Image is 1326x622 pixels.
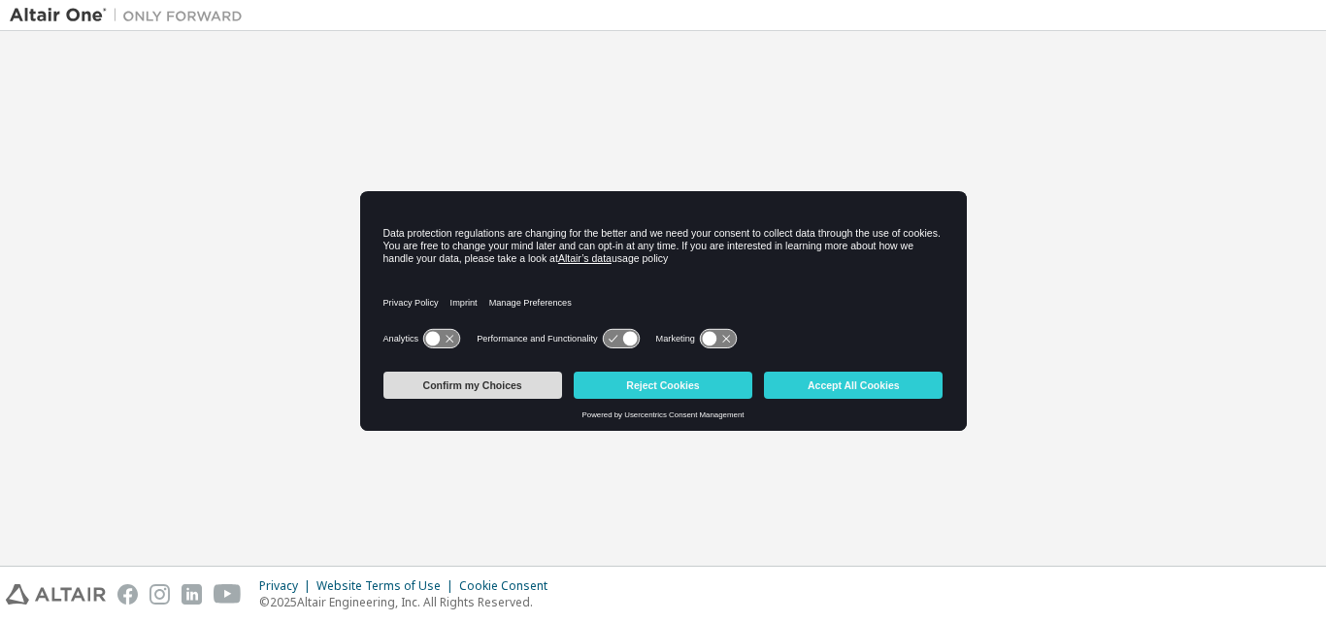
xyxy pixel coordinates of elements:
[259,594,559,610] p: © 2025 Altair Engineering, Inc. All Rights Reserved.
[182,584,202,605] img: linkedin.svg
[117,584,138,605] img: facebook.svg
[259,578,316,594] div: Privacy
[149,584,170,605] img: instagram.svg
[214,584,242,605] img: youtube.svg
[6,584,106,605] img: altair_logo.svg
[10,6,252,25] img: Altair One
[459,578,559,594] div: Cookie Consent
[316,578,459,594] div: Website Terms of Use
